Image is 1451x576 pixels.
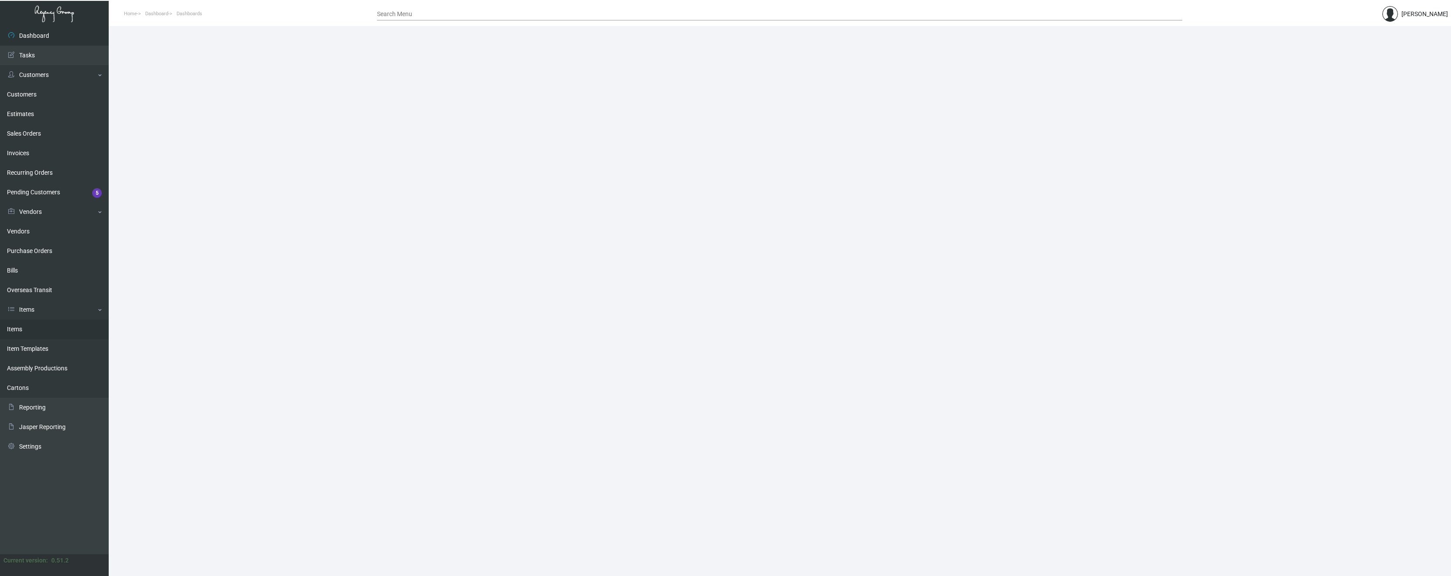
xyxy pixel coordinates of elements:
[145,11,168,17] span: Dashboard
[177,11,202,17] span: Dashboards
[124,11,137,17] span: Home
[1382,6,1398,22] img: admin@bootstrapmaster.com
[51,556,69,565] div: 0.51.2
[3,556,48,565] div: Current version:
[1401,10,1448,19] div: [PERSON_NAME]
